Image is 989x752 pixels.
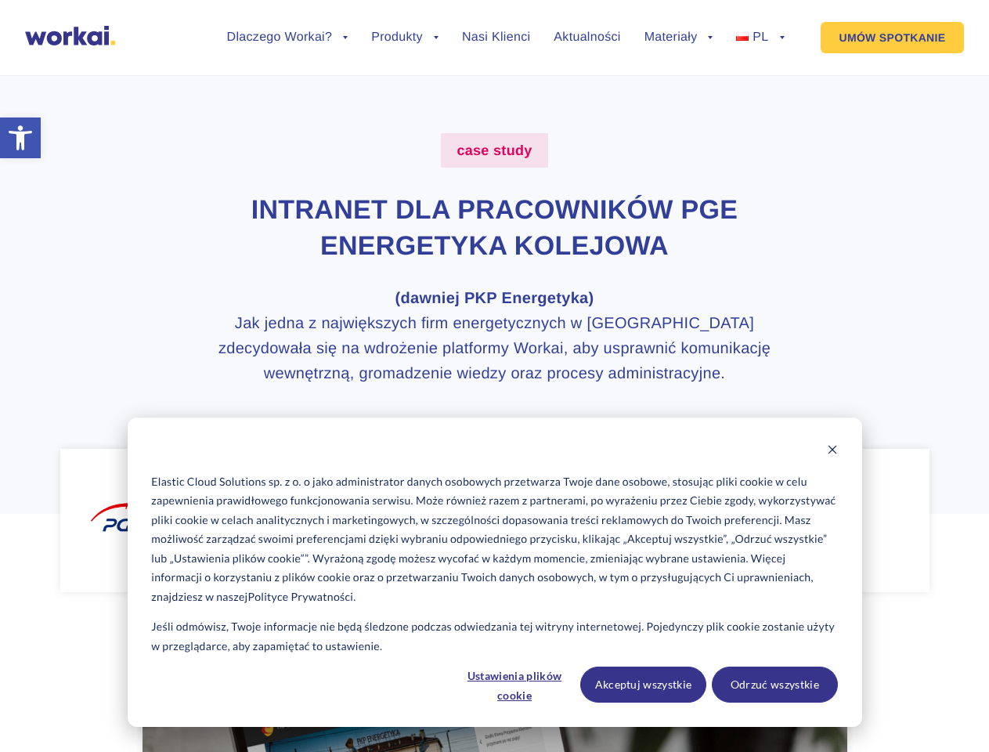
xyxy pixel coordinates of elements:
[441,133,547,168] label: case study
[736,31,784,44] a: PL
[151,617,837,656] p: Jeśli odmówisz, Twoje informacje nie będą śledzone podczas odwiedzania tej witryny internetowej. ...
[462,31,530,44] a: Nasi Klienci
[151,472,837,607] p: Elastic Cloud Solutions sp. z o. o jako administrator danych osobowych przetwarza Twoje dane osob...
[580,667,706,703] button: Akceptuj wszystkie
[248,587,356,607] a: Polityce Prywatności.
[753,31,768,44] span: PL
[712,667,838,703] button: Odrzuć wszystkie
[644,31,713,44] a: Materiały
[190,193,799,265] h1: Intranet dla pracowników PGE Energetyka Kolejowa
[128,418,862,727] div: Cookie banner
[371,31,439,44] a: Produkty
[554,31,620,44] a: Aktualności
[227,31,348,44] a: Dlaczego Workai?
[827,442,838,461] button: Dismiss cookie banner
[821,22,965,53] a: UMÓW SPOTKANIE
[190,286,799,386] h3: Jak jedna z największych firm energetycznych w [GEOGRAPHIC_DATA] zdecydowała się na wdrożenie pla...
[395,290,594,307] strong: (dawniej PKP Energetyka)
[454,667,575,703] button: Ustawienia plików cookie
